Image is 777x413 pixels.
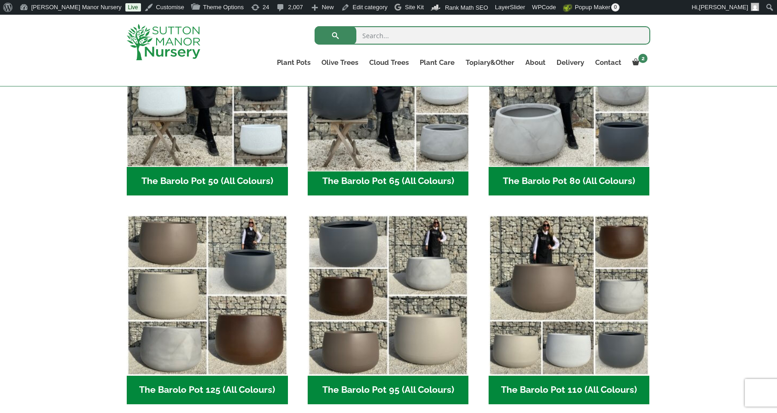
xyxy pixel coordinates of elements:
[304,2,473,171] img: The Barolo Pot 65 (All Colours)
[638,54,647,63] span: 2
[364,56,414,69] a: Cloud Trees
[127,167,288,195] h2: The Barolo Pot 50 (All Colours)
[308,215,469,404] a: Visit product category The Barolo Pot 95 (All Colours)
[308,376,469,404] h2: The Barolo Pot 95 (All Colours)
[489,215,650,376] img: The Barolo Pot 110 (All Colours)
[127,6,288,195] a: Visit product category The Barolo Pot 50 (All Colours)
[489,167,650,195] h2: The Barolo Pot 80 (All Colours)
[489,376,650,404] h2: The Barolo Pot 110 (All Colours)
[127,215,288,404] a: Visit product category The Barolo Pot 125 (All Colours)
[460,56,520,69] a: Topiary&Other
[308,6,469,195] a: Visit product category The Barolo Pot 65 (All Colours)
[590,56,627,69] a: Contact
[405,4,424,11] span: Site Kit
[551,56,590,69] a: Delivery
[127,6,288,167] img: The Barolo Pot 50 (All Colours)
[127,215,288,376] img: The Barolo Pot 125 (All Colours)
[308,167,469,195] h2: The Barolo Pot 65 (All Colours)
[414,56,460,69] a: Plant Care
[445,4,488,11] span: Rank Math SEO
[316,56,364,69] a: Olive Trees
[611,3,619,11] span: 0
[489,6,650,195] a: Visit product category The Barolo Pot 80 (All Colours)
[125,3,141,11] a: Live
[308,215,469,376] img: The Barolo Pot 95 (All Colours)
[627,56,650,69] a: 2
[127,24,200,60] img: logo
[520,56,551,69] a: About
[315,26,650,45] input: Search...
[127,376,288,404] h2: The Barolo Pot 125 (All Colours)
[489,6,650,167] img: The Barolo Pot 80 (All Colours)
[271,56,316,69] a: Plant Pots
[489,215,650,404] a: Visit product category The Barolo Pot 110 (All Colours)
[699,4,748,11] span: [PERSON_NAME]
